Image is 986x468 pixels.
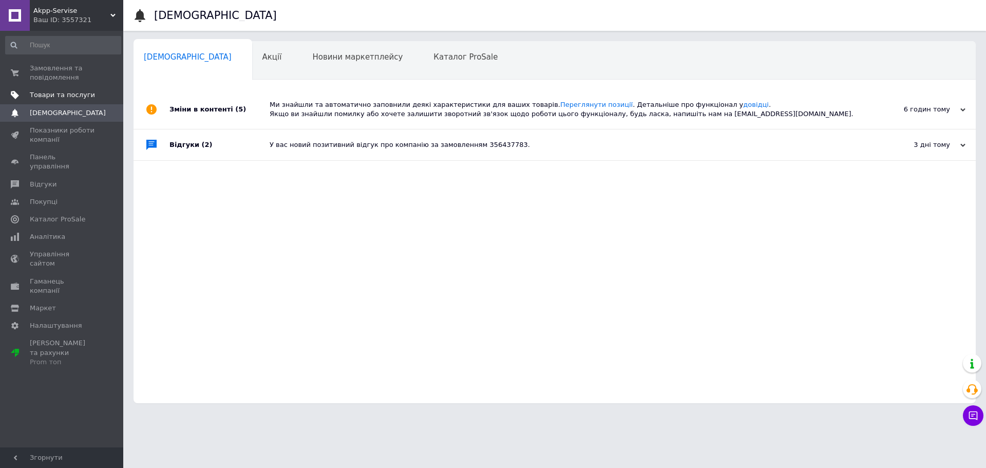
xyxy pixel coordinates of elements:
span: Новини маркетплейсу [312,52,403,62]
span: [DEMOGRAPHIC_DATA] [30,108,106,118]
div: У вас новий позитивний відгук про компанію за замовленням 356437783. [270,140,863,149]
span: Замовлення та повідомлення [30,64,95,82]
div: Prom топ [30,358,95,367]
div: Ми знайшли та автоматично заповнили деякі характеристики для ваших товарів. . Детальніше про функ... [270,100,863,119]
span: Каталог ProSale [30,215,85,224]
span: Показники роботи компанії [30,126,95,144]
span: Гаманець компанії [30,277,95,295]
span: Акції [262,52,282,62]
span: [PERSON_NAME] та рахунки [30,339,95,367]
span: [DEMOGRAPHIC_DATA] [144,52,232,62]
h1: [DEMOGRAPHIC_DATA] [154,9,277,22]
span: (5) [235,105,246,113]
span: Покупці [30,197,58,207]
span: Каталог ProSale [433,52,498,62]
div: Зміни в контенті [169,90,270,129]
span: Маркет [30,304,56,313]
span: Аналітика [30,232,65,241]
span: Управління сайтом [30,250,95,268]
a: довідці [743,101,769,108]
input: Пошук [5,36,121,54]
a: Переглянути позиції [560,101,633,108]
div: 3 дні тому [863,140,965,149]
span: (2) [202,141,213,148]
div: Ваш ID: 3557321 [33,15,123,25]
button: Чат з покупцем [963,405,983,426]
div: 6 годин тому [863,105,965,114]
span: Налаштування [30,321,82,330]
span: Товари та послуги [30,90,95,100]
span: Відгуки [30,180,56,189]
span: Панель управління [30,153,95,171]
span: Akpp-Servise [33,6,110,15]
div: Відгуки [169,129,270,160]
